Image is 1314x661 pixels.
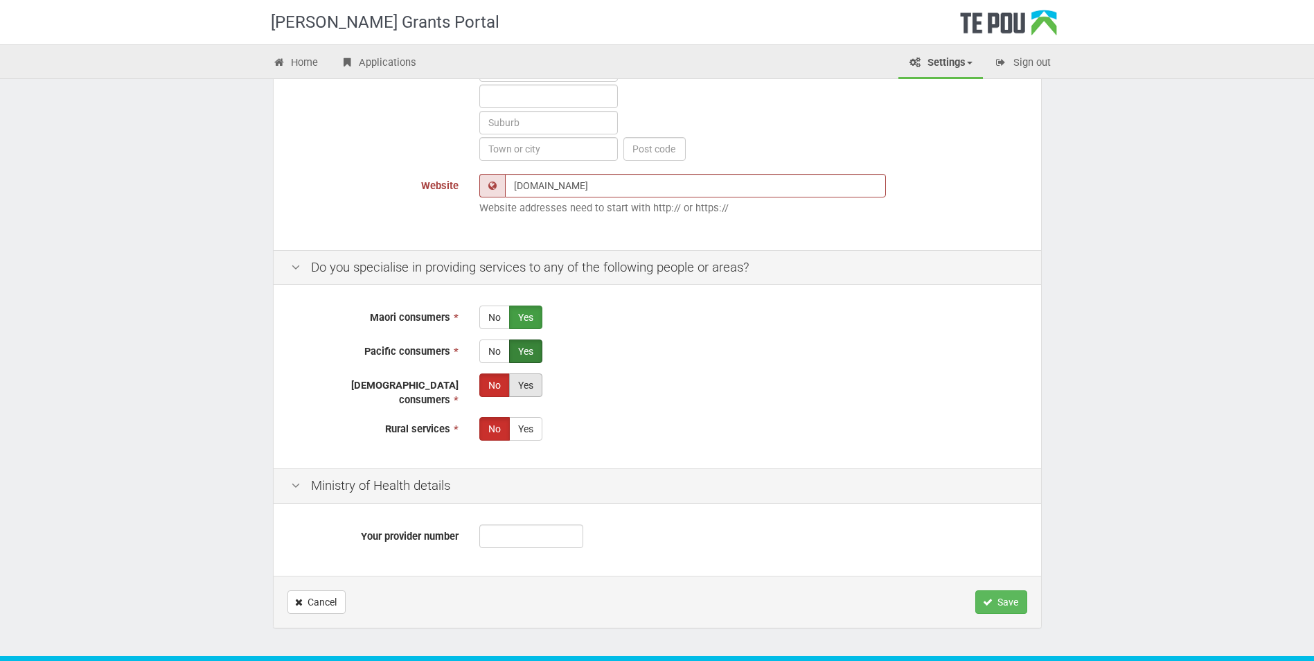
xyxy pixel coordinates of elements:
[479,137,618,161] input: Town or city
[898,49,983,79] a: Settings
[509,340,542,363] label: Yes
[287,590,346,614] a: Cancel
[509,373,542,397] label: Yes
[274,250,1041,285] div: Do you specialise in providing services to any of the following people or areas?
[421,179,459,192] span: Website
[960,10,1057,44] div: Te Pou Logo
[479,340,510,363] label: No
[623,137,686,161] input: Post code
[370,311,450,324] span: Maori consumers
[479,201,1024,215] p: Website addresses need to start with http:// or https://
[351,379,459,406] span: [DEMOGRAPHIC_DATA] consumers
[274,468,1041,504] div: Ministry of Health details
[975,590,1027,614] button: Save
[479,417,510,441] label: No
[509,417,542,441] label: Yes
[479,306,510,329] label: No
[263,49,329,79] a: Home
[364,345,450,358] span: Pacific consumers
[361,530,459,543] span: Your provider number
[479,111,618,134] input: Suburb
[984,49,1061,79] a: Sign out
[385,423,450,435] span: Rural services
[509,306,542,329] label: Yes
[330,49,427,79] a: Applications
[479,373,510,397] label: No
